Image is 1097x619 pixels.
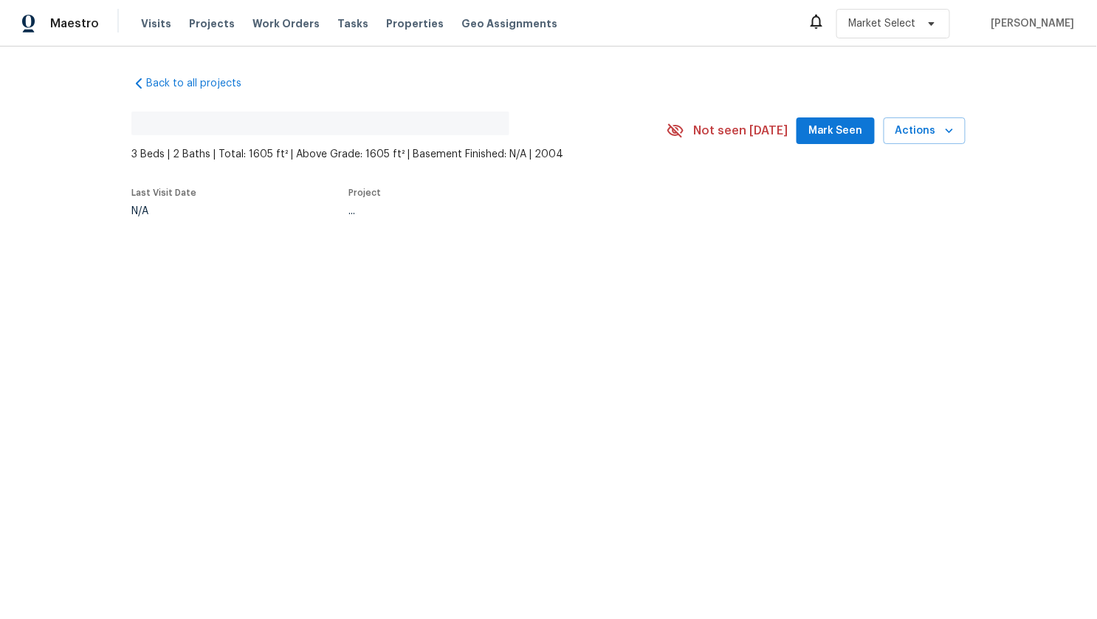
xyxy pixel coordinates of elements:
[386,16,444,31] span: Properties
[141,16,171,31] span: Visits
[797,117,875,145] button: Mark Seen
[986,16,1075,31] span: [PERSON_NAME]
[808,122,863,140] span: Mark Seen
[337,18,368,29] span: Tasks
[693,123,788,138] span: Not seen [DATE]
[849,16,916,31] span: Market Select
[348,206,632,216] div: ...
[348,188,381,197] span: Project
[131,206,196,216] div: N/A
[461,16,557,31] span: Geo Assignments
[131,188,196,197] span: Last Visit Date
[50,16,99,31] span: Maestro
[189,16,235,31] span: Projects
[252,16,320,31] span: Work Orders
[131,147,667,162] span: 3 Beds | 2 Baths | Total: 1605 ft² | Above Grade: 1605 ft² | Basement Finished: N/A | 2004
[884,117,966,145] button: Actions
[131,76,273,91] a: Back to all projects
[895,122,954,140] span: Actions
